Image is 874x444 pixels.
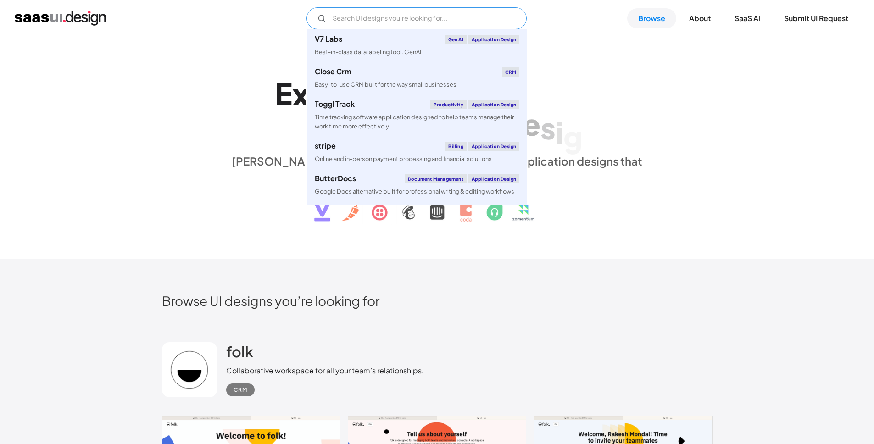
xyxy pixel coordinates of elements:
[275,75,292,111] div: E
[315,155,492,163] div: Online and in-person payment processing and financial solutions
[226,154,648,182] div: [PERSON_NAME] is a hand-picked collection of saas application designs that exhibit the best in cl...
[315,113,519,130] div: Time tracking software application designed to help teams manage their work time more effectively.
[315,142,336,150] div: stripe
[724,8,771,28] a: SaaS Ai
[298,182,576,229] img: text, icon, saas logo
[162,293,713,309] h2: Browse UI designs you’re looking for
[315,100,355,108] div: Toggl Track
[445,142,466,151] div: Billing
[306,7,527,29] input: Search UI designs you're looking for...
[523,106,540,141] div: e
[307,136,527,169] a: stripeBillingApplication DesignOnline and in-person payment processing and financial solutions
[307,62,527,94] a: Close CrmCRMEasy-to-use CRM built for the way small businesses
[540,110,556,145] div: s
[226,342,253,365] a: folk
[15,11,106,26] a: home
[678,8,722,28] a: About
[556,114,563,150] div: i
[315,175,356,182] div: ButterDocs
[315,80,456,89] div: Easy-to-use CRM built for the way small businesses
[430,100,466,109] div: Productivity
[773,8,859,28] a: Submit UI Request
[468,35,520,44] div: Application Design
[315,68,351,75] div: Close Crm
[468,100,520,109] div: Application Design
[315,35,342,43] div: V7 Labs
[468,142,520,151] div: Application Design
[315,187,514,196] div: Google Docs alternative built for professional writing & editing workflows
[307,94,527,136] a: Toggl TrackProductivityApplication DesignTime tracking software application designed to help team...
[315,48,421,56] div: Best-in-class data labeling tool. GenAI
[292,76,309,111] div: x
[307,29,527,62] a: V7 LabsGen AIApplication DesignBest-in-class data labeling tool. GenAI
[307,169,527,201] a: ButterDocsDocument ManagementApplication DesignGoogle Docs alternative built for professional wri...
[563,118,582,154] div: g
[226,75,648,145] h1: Explore SaaS UI design patterns & interactions.
[445,35,467,44] div: Gen AI
[502,67,520,77] div: CRM
[307,201,527,243] a: klaviyoEmail MarketingApplication DesignCreate personalised customer experiences across email, SM...
[468,174,520,183] div: Application Design
[627,8,676,28] a: Browse
[405,174,467,183] div: Document Management
[234,384,247,395] div: CRM
[306,7,527,29] form: Email Form
[226,365,424,376] div: Collaborative workspace for all your team’s relationships.
[226,342,253,361] h2: folk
